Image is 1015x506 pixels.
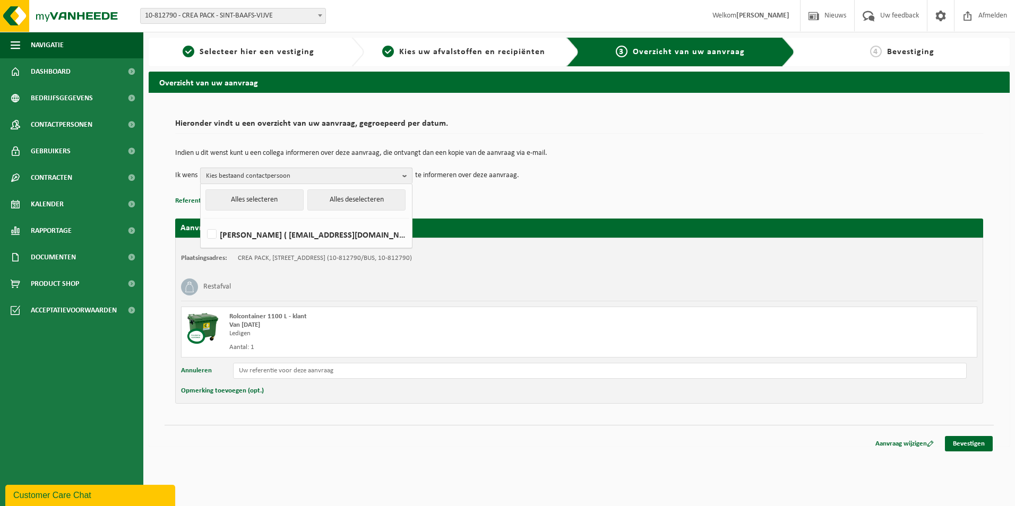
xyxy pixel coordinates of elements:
[175,194,257,208] button: Referentie toevoegen (opt.)
[31,58,71,85] span: Dashboard
[149,72,1010,92] h2: Overzicht van uw aanvraag
[369,46,558,58] a: 2Kies uw afvalstoffen en recipiënten
[31,32,64,58] span: Navigatie
[945,436,993,451] a: Bevestigen
[31,191,64,217] span: Kalender
[175,150,983,157] p: Indien u dit wenst kunt u een collega informeren over deze aanvraag, die ontvangt dan een kopie v...
[205,189,304,211] button: Alles selecteren
[415,168,519,184] p: te informeren over deze aanvraag.
[736,12,789,20] strong: [PERSON_NAME]
[200,168,412,184] button: Kies bestaand contactpersoon
[31,138,71,164] span: Gebruikers
[31,111,92,138] span: Contactpersonen
[870,46,882,57] span: 4
[206,168,398,184] span: Kies bestaand contactpersoon
[203,278,231,295] h3: Restafval
[31,217,72,244] span: Rapportage
[154,46,343,58] a: 1Selecteer hier een vestiging
[238,254,412,263] td: CREA PACK, [STREET_ADDRESS] (10-812790/BUS, 10-812790)
[31,244,76,271] span: Documenten
[616,46,627,57] span: 3
[175,168,197,184] p: Ik wens
[31,164,72,191] span: Contracten
[205,226,407,242] label: [PERSON_NAME] ( [EMAIL_ADDRESS][DOMAIN_NAME] )
[181,255,227,261] strong: Plaatsingsadres:
[31,85,93,111] span: Bedrijfsgegevens
[233,363,967,379] input: Uw referentie voor deze aanvraag
[200,48,314,56] span: Selecteer hier een vestiging
[229,321,260,328] strong: Van [DATE]
[31,271,79,297] span: Product Shop
[633,48,745,56] span: Overzicht van uw aanvraag
[181,363,212,379] button: Annuleren
[183,46,194,57] span: 1
[175,119,983,134] h2: Hieronder vindt u een overzicht van uw aanvraag, gegroepeerd per datum.
[867,436,942,451] a: Aanvraag wijzigen
[141,8,325,23] span: 10-812790 - CREA PACK - SINT-BAAFS-VIJVE
[31,297,117,324] span: Acceptatievoorwaarden
[229,329,622,338] div: Ledigen
[399,48,545,56] span: Kies uw afvalstoffen en recipiënten
[382,46,394,57] span: 2
[229,313,307,320] span: Rolcontainer 1100 L - klant
[187,312,219,344] img: WB-1100-CU.png
[307,189,406,211] button: Alles deselecteren
[140,8,326,24] span: 10-812790 - CREA PACK - SINT-BAAFS-VIJVE
[181,384,264,398] button: Opmerking toevoegen (opt.)
[229,343,622,352] div: Aantal: 1
[5,483,177,506] iframe: chat widget
[887,48,934,56] span: Bevestiging
[180,224,260,232] strong: Aanvraag voor [DATE]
